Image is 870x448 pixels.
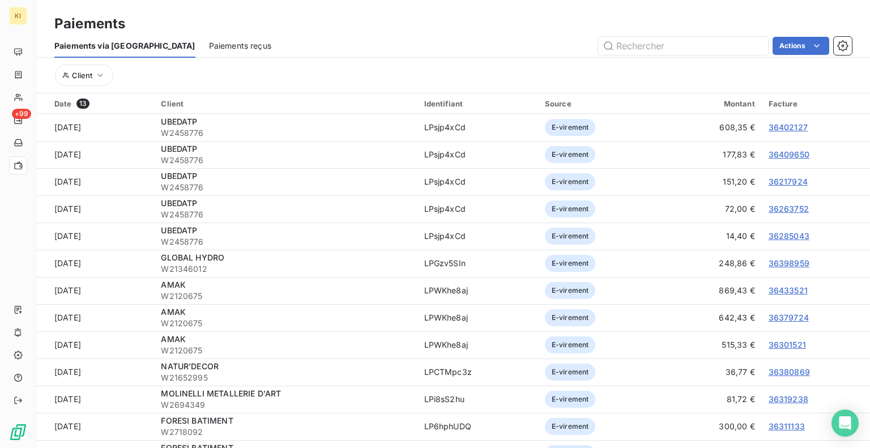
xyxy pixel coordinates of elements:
[417,331,538,359] td: LPWKhe8aj
[664,250,762,277] td: 248,86 €
[161,99,410,108] div: Client
[664,141,762,168] td: 177,83 €
[545,146,596,163] span: E-virement
[161,307,186,317] span: AMAK
[664,331,762,359] td: 515,33 €
[161,155,410,166] span: W2458776
[36,195,154,223] td: [DATE]
[161,318,410,329] span: W2120675
[161,209,410,220] span: W2458776
[36,413,154,440] td: [DATE]
[161,171,197,181] span: UBEDATP
[9,7,27,25] div: KI
[417,223,538,250] td: LPsjp4xCd
[161,291,410,302] span: W2120675
[545,309,596,326] span: E-virement
[161,389,281,398] span: MOLINELLI METALLERIE D'ART
[545,418,596,435] span: E-virement
[769,177,808,186] a: 36217924
[209,40,271,52] span: Paiements reçus
[545,228,596,245] span: E-virement
[417,386,538,413] td: LPi8sS2hu
[671,99,755,108] div: Montant
[664,223,762,250] td: 14,40 €
[9,423,27,441] img: Logo LeanPay
[664,114,762,141] td: 608,35 €
[769,367,810,377] a: 36380869
[598,37,768,55] input: Rechercher
[664,386,762,413] td: 81,72 €
[161,426,410,438] span: W2718092
[664,277,762,304] td: 869,43 €
[545,200,596,217] span: E-virement
[36,250,154,277] td: [DATE]
[161,117,197,126] span: UBEDATP
[417,304,538,331] td: LPWKhe8aj
[161,334,186,344] span: AMAK
[545,391,596,408] span: E-virement
[55,65,113,86] button: Client
[545,173,596,190] span: E-virement
[161,144,197,153] span: UBEDATP
[417,195,538,223] td: LPsjp4xCd
[36,359,154,386] td: [DATE]
[161,182,410,193] span: W2458776
[12,109,31,119] span: +99
[54,99,147,109] div: Date
[161,225,197,235] span: UBEDATP
[417,277,538,304] td: LPWKhe8aj
[417,413,538,440] td: LP6hphUDQ
[831,409,859,437] div: Open Intercom Messenger
[417,141,538,168] td: LPsjp4xCd
[36,141,154,168] td: [DATE]
[36,331,154,359] td: [DATE]
[161,372,410,383] span: W21652995
[664,359,762,386] td: 36,77 €
[72,71,92,80] span: Client
[545,119,596,136] span: E-virement
[36,277,154,304] td: [DATE]
[417,114,538,141] td: LPsjp4xCd
[769,394,808,404] a: 36319238
[769,313,809,322] a: 36379724
[36,223,154,250] td: [DATE]
[769,122,808,132] a: 36402127
[545,99,658,108] div: Source
[769,340,806,349] a: 36301521
[417,168,538,195] td: LPsjp4xCd
[664,168,762,195] td: 151,20 €
[545,255,596,272] span: E-virement
[769,231,809,241] a: 36285043
[161,263,410,275] span: W21346012
[161,253,224,262] span: GLOBAL HYDRO
[161,345,410,356] span: W2120675
[76,99,89,109] span: 13
[161,236,410,248] span: W2458776
[769,204,809,214] a: 36263752
[161,399,410,411] span: W2694349
[424,99,531,108] div: Identifiant
[769,150,809,159] a: 36409650
[545,364,596,381] span: E-virement
[161,127,410,139] span: W2458776
[54,14,125,34] h3: Paiements
[161,416,233,425] span: FORESI BATIMENT
[769,258,809,268] a: 36398959
[769,421,805,431] a: 36311133
[664,413,762,440] td: 300,00 €
[36,168,154,195] td: [DATE]
[161,198,197,208] span: UBEDATP
[161,361,219,371] span: NATUR'DECOR
[545,282,596,299] span: E-virement
[36,114,154,141] td: [DATE]
[545,336,596,353] span: E-virement
[54,40,195,52] span: Paiements via [GEOGRAPHIC_DATA]
[664,304,762,331] td: 642,43 €
[36,304,154,331] td: [DATE]
[417,250,538,277] td: LPGzv5SIn
[769,285,808,295] a: 36433521
[664,195,762,223] td: 72,00 €
[773,37,829,55] button: Actions
[161,280,186,289] span: AMAK
[36,386,154,413] td: [DATE]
